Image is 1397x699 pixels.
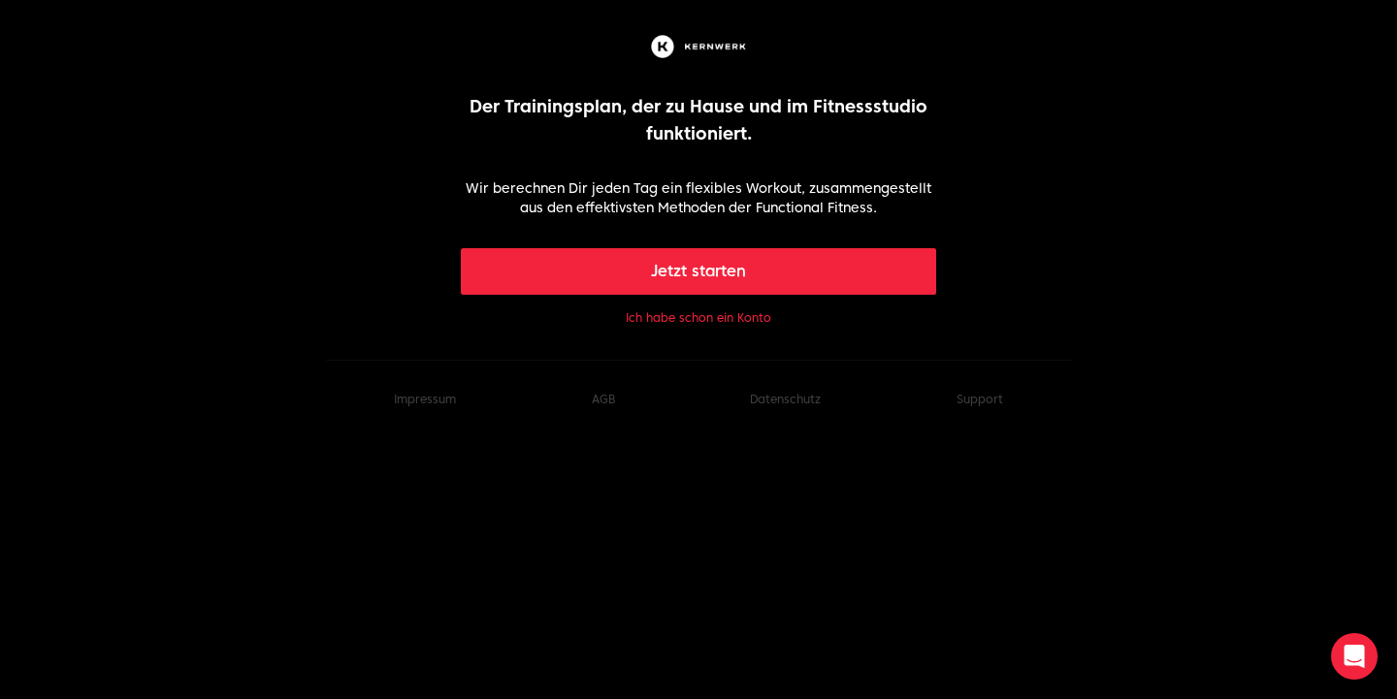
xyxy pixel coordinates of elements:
img: Kernwerk® [647,31,750,62]
a: AGB [592,392,615,406]
a: Impressum [394,392,456,406]
button: Jetzt starten [461,248,937,295]
p: Der Trainingsplan, der zu Hause und im Fitnessstudio funktioniert. [461,93,937,147]
button: Support [957,392,1003,407]
p: Wir berechnen Dir jeden Tag ein flexibles Workout, zusammengestellt aus den effektivsten Methoden... [461,178,937,217]
button: Ich habe schon ein Konto [626,310,771,326]
a: Datenschutz [750,392,821,406]
div: Open Intercom Messenger [1331,633,1378,680]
